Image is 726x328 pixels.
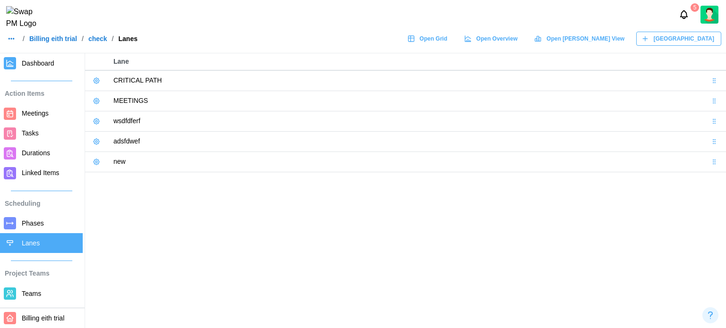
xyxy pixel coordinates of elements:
span: Teams [22,290,41,297]
a: Open Grid [402,32,454,46]
span: Billing eith trial [22,314,64,322]
span: Tasks [22,129,39,137]
td: new [109,151,702,172]
td: CRITICAL PATH [109,70,702,91]
a: Billing eith trial [29,35,77,42]
span: Lanes [22,239,40,247]
div: 5 [691,3,699,12]
span: Open Grid [420,32,448,45]
div: / [82,35,84,42]
div: / [23,35,25,42]
td: wsdfdferf [109,111,702,131]
img: 2Q== [700,6,718,24]
span: [GEOGRAPHIC_DATA] [654,32,714,45]
button: Notifications [676,7,692,23]
span: Open Overview [476,32,518,45]
span: Durations [22,149,50,157]
div: / [112,35,114,42]
span: Linked Items [22,169,59,177]
td: adsfdwef [109,131,702,151]
a: check [88,35,107,42]
a: Zulqarnain Khalil [700,6,718,24]
span: Open [PERSON_NAME] View [546,32,624,45]
span: Meetings [22,109,49,117]
button: [GEOGRAPHIC_DATA] [636,32,721,46]
div: Lane [113,57,698,67]
a: Open [PERSON_NAME] View [529,32,631,46]
a: Open Overview [459,32,525,46]
span: Dashboard [22,59,54,67]
img: Swap PM Logo [6,6,44,30]
span: Phases [22,219,44,227]
td: MEETINGS [109,91,702,111]
div: Lanes [119,35,138,42]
